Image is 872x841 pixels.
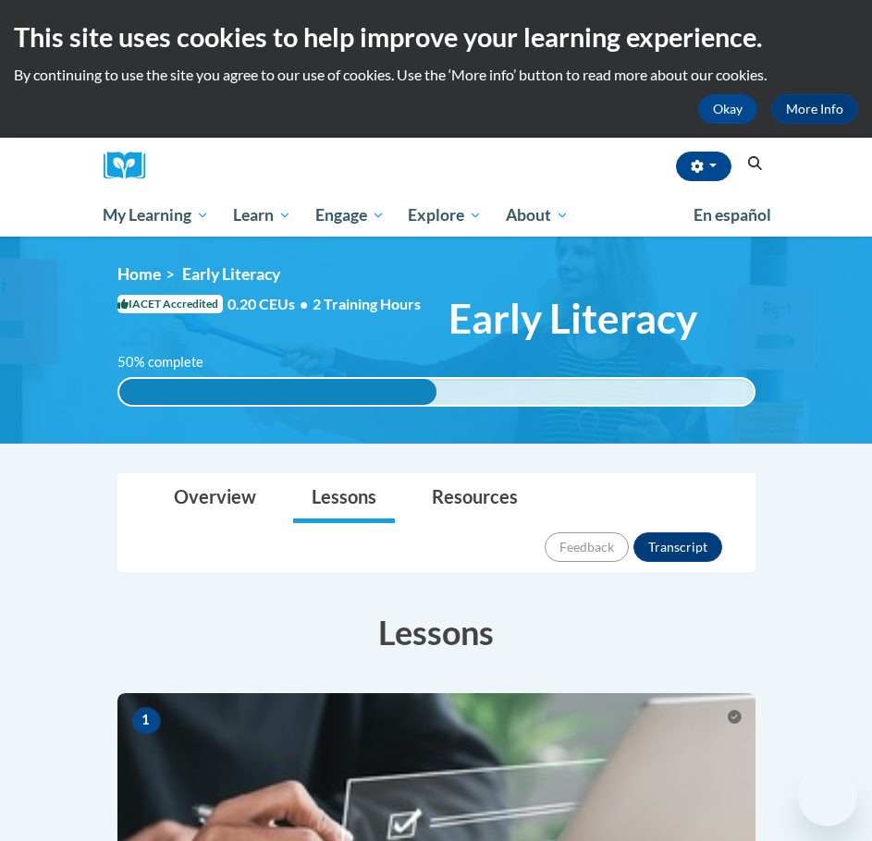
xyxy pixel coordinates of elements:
div: 50% complete [119,379,436,405]
a: About [494,194,581,237]
a: Overview [155,474,275,523]
span: Learn [233,204,291,226]
img: Logo brand [104,152,159,180]
div: Main menu [90,194,783,237]
button: Transcript [633,532,722,562]
h2: This site uses cookies to help improve your learning experience. [14,18,858,55]
iframe: Button to launch messaging window [798,767,857,826]
a: Resources [413,474,536,523]
a: Learn [221,194,303,237]
a: En español [682,196,783,235]
button: Search [741,152,768,175]
button: Okay [698,94,757,124]
button: Account Settings [676,152,731,181]
span: Explore [408,204,482,226]
h3: Lessons [117,609,755,655]
a: Engage [303,194,397,237]
a: Cox Campus [104,152,159,180]
a: My Learning [92,194,222,237]
span: Early Literacy [448,294,697,343]
span: • [300,295,308,312]
span: 2 Training Hours [313,295,421,312]
label: 50% complete [117,352,224,372]
span: 1 [131,707,161,735]
a: Home [117,264,161,284]
p: By continuing to use the site you agree to our use of cookies. Use the ‘More info’ button to read... [14,65,858,85]
span: My Learning [103,204,209,226]
span: 0.20 CEUs [227,294,313,314]
a: Explore [396,194,494,237]
span: About [506,204,569,226]
a: More Info [771,94,858,124]
button: Feedback [545,532,629,562]
span: Early Literacy [182,264,280,284]
span: IACET Accredited [117,295,223,313]
span: En español [694,205,771,225]
span: Engage [315,204,385,226]
a: Lessons [293,474,395,523]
